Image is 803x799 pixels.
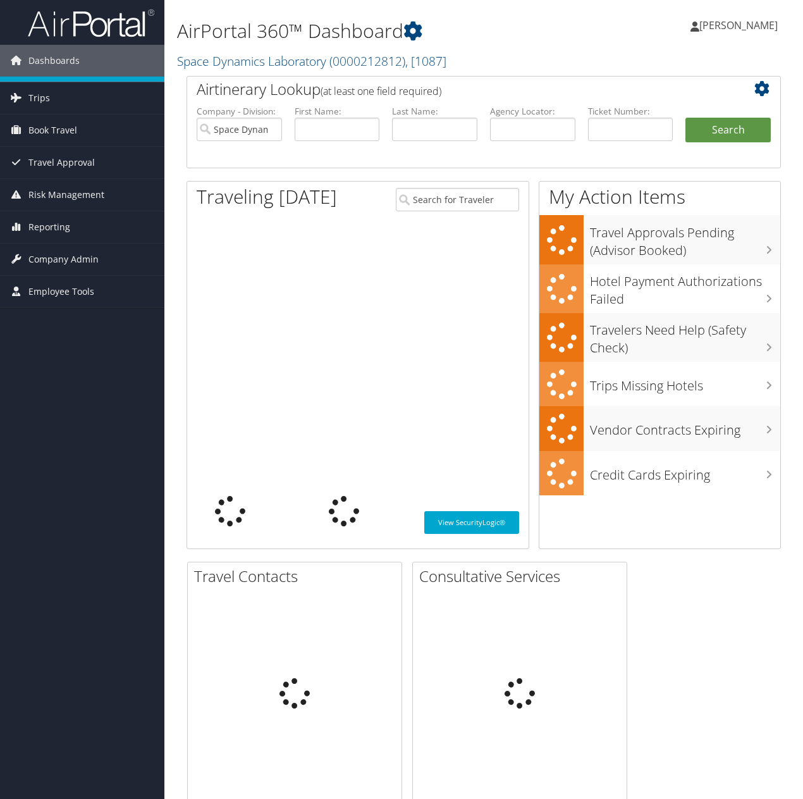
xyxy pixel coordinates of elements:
a: Travelers Need Help (Safety Check) [539,313,780,362]
span: Risk Management [28,179,104,211]
a: Credit Cards Expiring [539,451,780,496]
h2: Travel Contacts [194,566,402,587]
input: Search for Traveler [396,188,519,211]
h1: My Action Items [539,183,780,210]
span: Dashboards [28,45,80,77]
span: , [ 1087 ] [405,53,446,70]
h3: Trips Missing Hotels [590,371,780,395]
a: Hotel Payment Authorizations Failed [539,264,780,313]
h1: Traveling [DATE] [197,183,337,210]
label: Agency Locator: [490,105,575,118]
label: Last Name: [392,105,477,118]
label: Company - Division: [197,105,282,118]
span: Company Admin [28,244,99,275]
img: airportal-logo.png [28,8,154,38]
a: Space Dynamics Laboratory [177,53,446,70]
a: Vendor Contracts Expiring [539,406,780,451]
h2: Consultative Services [419,566,627,587]
span: Book Travel [28,115,77,146]
a: Trips Missing Hotels [539,362,780,407]
span: ( 0000212812 ) [329,53,405,70]
h1: AirPortal 360™ Dashboard [177,18,586,44]
h3: Travel Approvals Pending (Advisor Booked) [590,218,780,259]
h3: Hotel Payment Authorizations Failed [590,266,780,308]
span: Employee Tools [28,276,94,307]
label: Ticket Number: [588,105,673,118]
a: [PERSON_NAME] [690,6,790,44]
span: Travel Approval [28,147,95,178]
label: First Name: [295,105,380,118]
h3: Vendor Contracts Expiring [590,415,780,439]
span: [PERSON_NAME] [699,18,778,32]
button: Search [685,118,771,143]
a: Travel Approvals Pending (Advisor Booked) [539,215,780,264]
h2: Airtinerary Lookup [197,78,721,100]
h3: Credit Cards Expiring [590,460,780,484]
span: (at least one field required) [321,84,441,98]
span: Reporting [28,211,70,243]
h3: Travelers Need Help (Safety Check) [590,315,780,357]
a: View SecurityLogic® [424,511,519,534]
span: Trips [28,82,50,114]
